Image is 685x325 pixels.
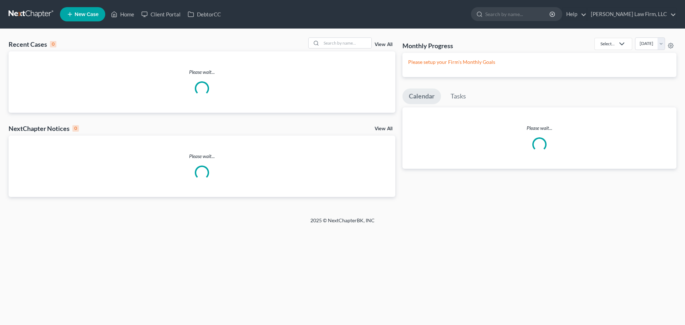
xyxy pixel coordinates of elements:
div: 0 [50,41,56,47]
a: [PERSON_NAME] Law Firm, LLC [587,8,676,21]
div: 0 [72,125,79,132]
div: 2025 © NextChapterBK, INC [139,217,546,230]
a: Home [107,8,138,21]
a: Calendar [402,88,441,104]
p: Please setup your Firm's Monthly Goals [408,59,671,66]
span: New Case [75,12,98,17]
input: Search by name... [321,38,371,48]
a: Help [563,8,587,21]
h3: Monthly Progress [402,41,453,50]
input: Search by name... [485,7,550,21]
div: Select... [600,41,615,47]
div: Recent Cases [9,40,56,49]
a: View All [375,126,392,131]
p: Please wait... [9,68,395,76]
a: Client Portal [138,8,184,21]
p: Please wait... [9,153,395,160]
div: NextChapter Notices [9,124,79,133]
a: DebtorCC [184,8,224,21]
p: Please wait... [402,125,676,132]
a: Tasks [444,88,472,104]
a: View All [375,42,392,47]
